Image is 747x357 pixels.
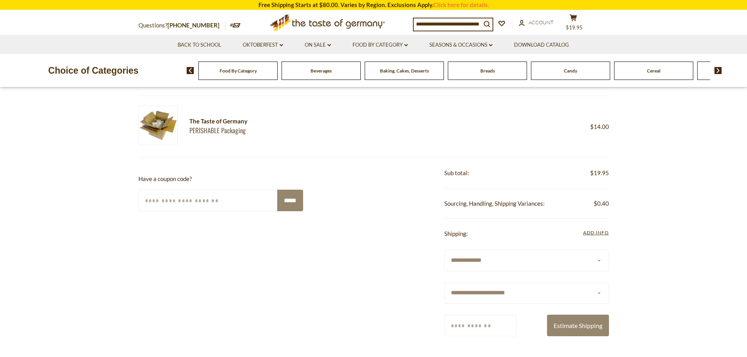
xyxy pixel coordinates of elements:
button: Estimate Shipping [547,315,609,336]
a: On Sale [305,41,331,49]
p: Questions? [138,20,225,31]
img: next arrow [714,67,722,74]
a: PERISHABLE Packaging [189,126,386,134]
span: Shipping: [444,230,468,237]
a: Food By Category [353,41,408,49]
p: Have a coupon code? [138,174,303,184]
a: Click here for details. [433,1,489,8]
span: $0.40 [594,199,609,208]
span: $19.95 [566,24,583,31]
img: PERISHABLE Packaging [138,106,178,145]
a: Seasons & Occasions [429,41,493,49]
a: Account [519,18,554,27]
a: Food By Category [220,68,257,74]
span: Sourcing, Handling, Shipping Variances: [444,200,545,207]
a: [PHONE_NUMBER] [167,22,220,29]
img: previous arrow [187,67,194,74]
a: Candy [564,68,577,74]
button: $19.95 [562,14,585,34]
a: Oktoberfest [243,41,283,49]
a: Download Catalog [514,41,569,49]
span: $19.95 [590,168,609,178]
span: Account [529,19,554,25]
span: $14.00 [590,123,609,130]
div: The Taste of Germany [189,116,386,126]
a: Beverages [311,68,332,74]
span: Sub total: [444,169,469,176]
a: Breads [480,68,495,74]
a: Cereal [647,68,660,74]
a: Back to School [178,41,221,49]
a: Baking, Cakes, Desserts [380,68,429,74]
span: Add Info [583,230,609,236]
